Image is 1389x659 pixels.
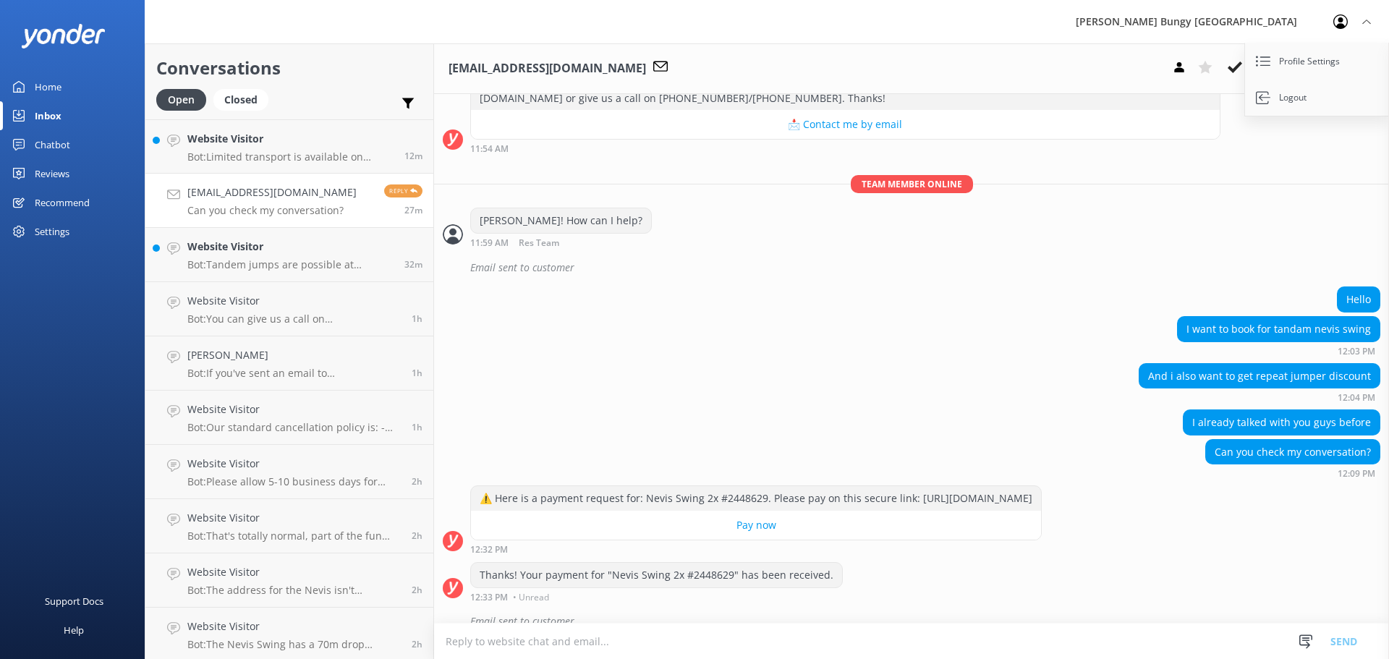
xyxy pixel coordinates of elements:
span: 10:10am 15-Aug-2025 (UTC +12:00) Pacific/Auckland [412,638,422,650]
div: Recommend [35,188,90,217]
div: 2025-08-15T00:37:22.920 [443,609,1380,634]
div: Can you check my conversation? [1206,440,1380,464]
h4: Website Visitor [187,618,401,634]
span: 12:24pm 15-Aug-2025 (UTC +12:00) Pacific/Auckland [404,150,422,162]
strong: 11:59 AM [470,239,509,248]
div: Closed [213,89,268,111]
p: Bot: Limited transport is available on select days for the [GEOGRAPHIC_DATA]. If you’ve booked, p... [187,150,394,163]
h4: Website Visitor [187,401,401,417]
div: Support Docs [45,587,103,616]
span: 11:23am 15-Aug-2025 (UTC +12:00) Pacific/Auckland [412,367,422,379]
h4: [EMAIL_ADDRESS][DOMAIN_NAME] [187,184,357,200]
div: I already talked with you guys before [1184,410,1380,435]
div: I want to book for tandam nevis swing [1178,317,1380,341]
a: Closed [213,91,276,107]
div: 11:54am 15-Aug-2025 (UTC +12:00) Pacific/Auckland [470,143,1220,153]
div: Reviews [35,159,69,188]
a: Website VisitorBot:That's totally normal, part of the fun and what leads to feeling accomplished ... [145,499,433,553]
p: Bot: The address for the Nevis isn't advertised as it is on private property. Our transport is co... [187,584,401,597]
strong: 11:54 AM [470,145,509,153]
h4: Website Visitor [187,239,394,255]
strong: 12:04 PM [1338,394,1375,402]
a: Website VisitorBot:The address for the Nevis isn't advertised as it is on private property. Our t... [145,553,433,608]
button: 📩 Contact me by email [471,110,1220,139]
a: Open [156,91,213,107]
div: Home [35,72,61,101]
a: Website VisitorBot:Our standard cancellation policy is: - Cancellations more than 48 hours in adv... [145,391,433,445]
div: Chatbot [35,130,70,159]
h4: Website Visitor [187,293,401,309]
span: 10:32am 15-Aug-2025 (UTC +12:00) Pacific/Auckland [412,475,422,488]
div: 12:04pm 15-Aug-2025 (UTC +12:00) Pacific/Auckland [1139,392,1380,402]
span: 10:59am 15-Aug-2025 (UTC +12:00) Pacific/Auckland [412,421,422,433]
div: 2025-08-15T00:03:22.859 [443,255,1380,280]
div: Settings [35,217,69,246]
span: Res Team [519,239,559,248]
div: 11:59am 15-Aug-2025 (UTC +12:00) Pacific/Auckland [470,237,652,248]
div: Inbox [35,101,61,130]
a: Website VisitorBot:Limited transport is available on select days for the [GEOGRAPHIC_DATA]. If yo... [145,119,433,174]
strong: 12:33 PM [470,593,508,602]
h4: Website Visitor [187,456,401,472]
a: [PERSON_NAME]Bot:If you've sent an email to [EMAIL_ADDRESS][DOMAIN_NAME], the team will do their ... [145,336,433,391]
h4: Website Visitor [187,510,401,526]
h2: Conversations [156,54,422,82]
div: 12:03pm 15-Aug-2025 (UTC +12:00) Pacific/Auckland [1177,346,1380,356]
a: Pay now [471,511,1041,540]
p: Bot: That's totally normal, part of the fun and what leads to feeling accomplished post activity.... [187,530,401,543]
a: Website VisitorBot:Please allow 5-10 business days for refunds to process once requested.2h [145,445,433,499]
div: Email sent to customer [470,609,1380,634]
a: Website VisitorBot:You can give us a call on [PHONE_NUMBER] or [PHONE_NUMBER] to chat with a crew... [145,282,433,336]
div: Hello [1338,287,1380,312]
h4: Website Visitor [187,131,394,147]
div: [PERSON_NAME]! How can I help? [471,208,651,233]
span: Reply [384,184,422,197]
span: 11:33am 15-Aug-2025 (UTC +12:00) Pacific/Auckland [412,313,422,325]
div: 12:32pm 15-Aug-2025 (UTC +12:00) Pacific/Auckland [470,544,1042,555]
p: Can you check my conversation? [187,204,357,217]
img: yonder-white-logo.png [22,24,105,48]
a: [EMAIL_ADDRESS][DOMAIN_NAME]Can you check my conversation?Reply27m [145,174,433,228]
span: 12:04pm 15-Aug-2025 (UTC +12:00) Pacific/Auckland [404,258,422,271]
div: 12:33pm 15-Aug-2025 (UTC +12:00) Pacific/Auckland [470,592,843,602]
h4: [PERSON_NAME] [187,347,401,363]
span: 12:09pm 15-Aug-2025 (UTC +12:00) Pacific/Auckland [404,204,422,216]
span: 10:10am 15-Aug-2025 (UTC +12:00) Pacific/Auckland [412,584,422,596]
strong: 12:03 PM [1338,347,1375,356]
h4: Website Visitor [187,564,401,580]
h3: [EMAIL_ADDRESS][DOMAIN_NAME] [449,59,646,78]
div: Open [156,89,206,111]
span: 10:11am 15-Aug-2025 (UTC +12:00) Pacific/Auckland [412,530,422,542]
strong: 12:32 PM [470,545,508,555]
p: Bot: You can give us a call on [PHONE_NUMBER] or [PHONE_NUMBER] to chat with a crew member. Our o... [187,313,401,326]
a: Website VisitorBot:Tandem jumps are possible at [GEOGRAPHIC_DATA], [GEOGRAPHIC_DATA], and [GEOGRA... [145,228,433,282]
span: • Unread [513,593,549,602]
div: Thanks! Your payment for "Nevis Swing 2x #2448629" has been received. [471,563,842,587]
div: ⚠️ Here is a payment request for: Nevis Swing 2x #2448629. Please pay on this secure link: [URL][... [471,486,1041,511]
p: Bot: Please allow 5-10 business days for refunds to process once requested. [187,475,401,488]
span: Team member online [851,175,973,193]
div: Email sent to customer [470,255,1380,280]
p: Bot: Our standard cancellation policy is: - Cancellations more than 48 hours in advance receive a... [187,421,401,434]
div: 12:09pm 15-Aug-2025 (UTC +12:00) Pacific/Auckland [1205,468,1380,478]
div: Help [64,616,84,645]
strong: 12:09 PM [1338,469,1375,478]
p: Bot: The Nevis Swing has a 70m drop followed by a 300m swing into the valley. Please allow 4 hour... [187,638,401,651]
div: And i also want to get repeat jumper discount [1139,364,1380,388]
p: Bot: If you've sent an email to [EMAIL_ADDRESS][DOMAIN_NAME], the team will do their best to get ... [187,367,401,380]
p: Bot: Tandem jumps are possible at [GEOGRAPHIC_DATA], [GEOGRAPHIC_DATA], and [GEOGRAPHIC_DATA], or... [187,258,394,271]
